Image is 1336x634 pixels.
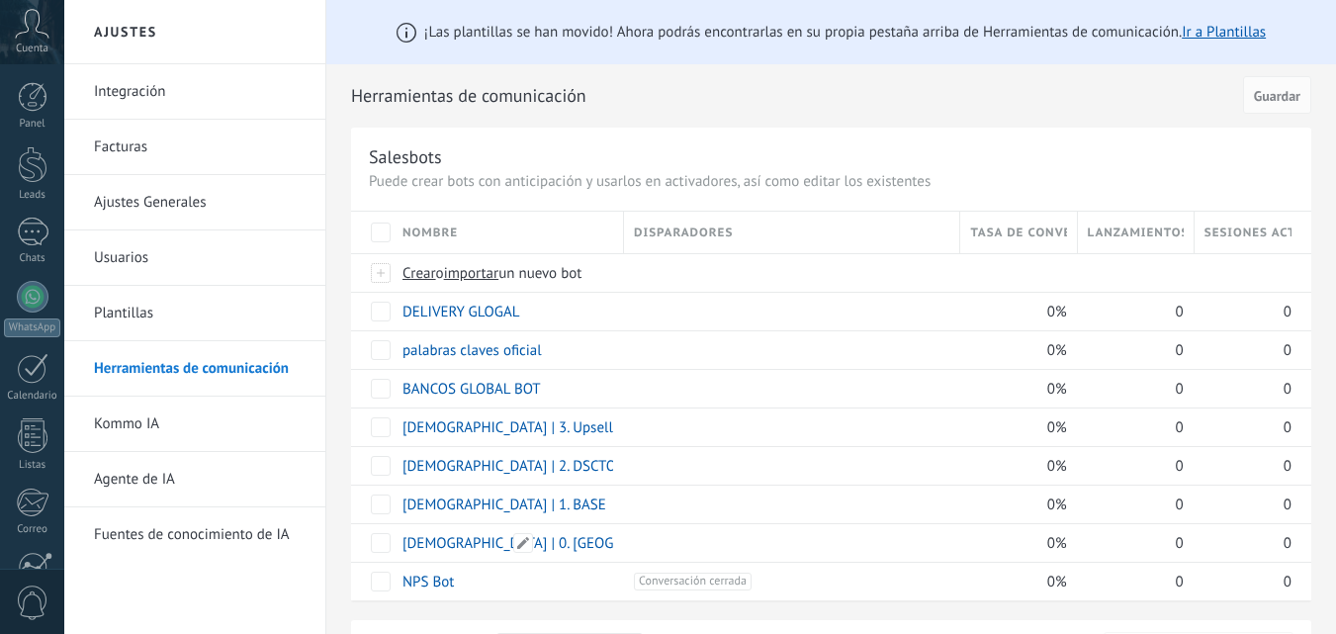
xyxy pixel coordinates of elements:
[1195,293,1291,330] div: 0
[1078,524,1185,562] div: 0
[1195,331,1291,369] div: 0
[94,507,306,563] a: Fuentes de conocimiento de IA
[960,408,1067,446] div: 0%
[960,331,1067,369] div: 0%
[1047,418,1067,437] span: 0%
[402,534,705,553] a: [DEMOGRAPHIC_DATA] | 0. [GEOGRAPHIC_DATA]
[64,397,325,452] li: Kommo IA
[1195,563,1291,600] div: 0
[1284,534,1291,553] span: 0
[402,224,458,242] span: Nombre
[1078,486,1185,523] div: 0
[1047,380,1067,399] span: 0%
[1176,303,1184,321] span: 0
[444,264,499,283] span: importar
[94,286,306,341] a: Plantillas
[94,230,306,286] a: Usuarios
[402,264,436,283] span: Crear
[64,507,325,562] li: Fuentes de conocimiento de IA
[402,418,613,437] a: [DEMOGRAPHIC_DATA] | 3. Upsell
[64,230,325,286] li: Usuarios
[1047,303,1067,321] span: 0%
[1195,408,1291,446] div: 0
[4,189,61,202] div: Leads
[1078,563,1185,600] div: 0
[64,175,325,230] li: Ajustes Generales
[4,523,61,536] div: Correo
[1088,224,1184,242] span: Lanzamientos totales
[402,380,541,399] a: BANCOS GLOBAL BOT
[64,341,325,397] li: Herramientas de comunicación
[960,293,1067,330] div: 0%
[1176,573,1184,591] span: 0
[1284,380,1291,399] span: 0
[1047,573,1067,591] span: 0%
[1176,457,1184,476] span: 0
[94,175,306,230] a: Ajustes Generales
[1284,496,1291,514] span: 0
[94,452,306,507] a: Agente de IA
[4,459,61,472] div: Listas
[1195,486,1291,523] div: 0
[513,533,533,553] span: Editar
[1078,447,1185,485] div: 0
[498,264,581,283] span: un nuevo bot
[64,452,325,507] li: Agente de IA
[64,64,325,120] li: Integración
[64,120,325,175] li: Facturas
[4,318,60,337] div: WhatsApp
[4,118,61,131] div: Panel
[436,264,444,283] span: o
[16,43,48,55] span: Cuenta
[1195,447,1291,485] div: 0
[402,303,519,321] a: DELIVERY GLOGAL
[1204,224,1291,242] span: Sesiones activas
[402,457,616,476] a: [DEMOGRAPHIC_DATA] | 2. DSCTO
[1078,370,1185,408] div: 0
[960,447,1067,485] div: 0%
[1195,524,1291,562] div: 0
[960,563,1067,600] div: 0%
[94,397,306,452] a: Kommo IA
[94,341,306,397] a: Herramientas de comunicación
[1047,496,1067,514] span: 0%
[960,370,1067,408] div: 0%
[1284,303,1291,321] span: 0
[1176,380,1184,399] span: 0
[634,573,752,590] span: Conversación cerrada
[1182,23,1266,42] a: Ir a Plantillas
[369,172,1293,191] p: Puede crear bots con anticipación y usarlos en activadores, así como editar los existentes
[970,224,1066,242] span: Tasa de conversión
[94,120,306,175] a: Facturas
[1176,341,1184,360] span: 0
[4,252,61,265] div: Chats
[1284,418,1291,437] span: 0
[1254,89,1300,103] span: Guardar
[1047,534,1067,553] span: 0%
[402,573,454,591] a: NPS Bot
[1078,331,1185,369] div: 0
[634,224,733,242] span: Disparadores
[64,286,325,341] li: Plantillas
[402,496,606,514] a: [DEMOGRAPHIC_DATA] | 1. BASE
[369,145,442,168] div: Salesbots
[1195,370,1291,408] div: 0
[1047,457,1067,476] span: 0%
[1284,457,1291,476] span: 0
[1284,573,1291,591] span: 0
[1047,341,1067,360] span: 0%
[1176,418,1184,437] span: 0
[351,76,1236,116] h2: Herramientas de comunicación
[1176,534,1184,553] span: 0
[1078,408,1185,446] div: 0
[960,486,1067,523] div: 0%
[1078,293,1185,330] div: 0
[960,524,1067,562] div: 0%
[4,390,61,403] div: Calendario
[1284,341,1291,360] span: 0
[424,23,1266,42] span: ¡Las plantillas se han movido! Ahora podrás encontrarlas en su propia pestaña arriba de Herramien...
[94,64,306,120] a: Integración
[1176,496,1184,514] span: 0
[1243,76,1311,114] button: Guardar
[402,341,542,360] a: palabras claves oficial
